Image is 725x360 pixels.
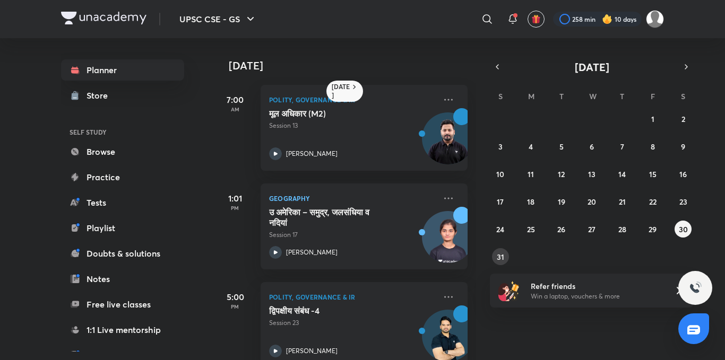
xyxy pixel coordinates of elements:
img: avatar [531,14,541,24]
button: August 19, 2025 [553,193,570,210]
abbr: August 29, 2025 [649,224,657,234]
abbr: August 17, 2025 [497,197,504,207]
p: [PERSON_NAME] [286,149,338,159]
p: PM [214,303,256,310]
abbr: August 16, 2025 [679,169,687,179]
abbr: August 23, 2025 [679,197,687,207]
button: August 3, 2025 [492,138,509,155]
img: Avatar [422,118,473,169]
button: August 14, 2025 [614,165,631,182]
button: August 18, 2025 [522,193,539,210]
abbr: August 27, 2025 [588,224,595,234]
a: Company Logo [61,12,146,27]
abbr: August 1, 2025 [651,114,654,124]
button: August 22, 2025 [644,193,661,210]
h5: उ अमेरिका – समुद्र, जलसंधिया व नदियां [269,207,401,228]
abbr: August 11, 2025 [528,169,534,179]
button: August 15, 2025 [644,165,661,182]
abbr: August 19, 2025 [558,197,565,207]
button: August 11, 2025 [522,165,539,182]
abbr: August 10, 2025 [496,169,504,179]
abbr: August 14, 2025 [618,169,626,179]
abbr: August 31, 2025 [497,252,504,262]
h5: 7:00 [214,93,256,106]
abbr: August 26, 2025 [557,224,565,234]
abbr: August 2, 2025 [681,114,685,124]
button: August 30, 2025 [675,221,692,238]
img: referral [498,280,520,301]
button: August 13, 2025 [583,165,600,182]
a: Tests [61,192,184,213]
abbr: August 3, 2025 [498,142,503,152]
img: Avatar [422,217,473,268]
p: [PERSON_NAME] [286,346,338,356]
button: August 1, 2025 [644,110,661,127]
button: August 28, 2025 [614,221,631,238]
a: Practice [61,166,184,188]
h5: मूल अधिकार (M2) [269,108,401,119]
p: Geography [269,192,436,205]
abbr: August 5, 2025 [559,142,564,152]
abbr: August 25, 2025 [527,224,535,234]
img: Company Logo [61,12,146,24]
p: Session 17 [269,230,436,240]
abbr: August 22, 2025 [649,197,657,207]
img: streak [602,14,612,24]
button: August 17, 2025 [492,193,509,210]
a: Planner [61,59,184,81]
span: [DATE] [575,60,609,74]
img: Komal [646,10,664,28]
a: Browse [61,141,184,162]
a: Store [61,85,184,106]
abbr: August 6, 2025 [590,142,594,152]
p: Polity, Governance & IR [269,291,436,303]
a: Doubts & solutions [61,243,184,264]
abbr: August 4, 2025 [529,142,533,152]
abbr: August 15, 2025 [649,169,657,179]
button: avatar [528,11,545,28]
button: August 27, 2025 [583,221,600,238]
abbr: August 7, 2025 [620,142,624,152]
button: August 23, 2025 [675,193,692,210]
button: August 12, 2025 [553,165,570,182]
abbr: Friday [651,91,655,101]
abbr: August 21, 2025 [619,197,626,207]
h5: 5:00 [214,291,256,303]
button: August 9, 2025 [675,138,692,155]
h6: [DATE] [332,83,350,100]
abbr: August 9, 2025 [681,142,685,152]
h5: द्विपक्षीय संबंध -4 [269,305,401,316]
button: August 24, 2025 [492,221,509,238]
h6: Refer friends [531,280,661,292]
abbr: Saturday [681,91,685,101]
h4: [DATE] [229,59,478,72]
abbr: August 8, 2025 [651,142,655,152]
abbr: Tuesday [559,91,564,101]
button: August 20, 2025 [583,193,600,210]
button: August 31, 2025 [492,248,509,265]
button: August 29, 2025 [644,221,661,238]
abbr: August 18, 2025 [527,197,534,207]
abbr: August 24, 2025 [496,224,504,234]
p: Session 13 [269,121,436,130]
abbr: Wednesday [589,91,597,101]
h5: 1:01 [214,192,256,205]
p: [PERSON_NAME] [286,248,338,257]
p: Win a laptop, vouchers & more [531,292,661,301]
button: August 7, 2025 [614,138,631,155]
button: UPSC CSE - GS [173,8,263,30]
div: Store [87,89,114,102]
button: August 4, 2025 [522,138,539,155]
button: August 2, 2025 [675,110,692,127]
button: August 25, 2025 [522,221,539,238]
button: August 8, 2025 [644,138,661,155]
p: AM [214,106,256,112]
button: August 21, 2025 [614,193,631,210]
button: August 16, 2025 [675,165,692,182]
abbr: August 20, 2025 [588,197,596,207]
a: Free live classes [61,294,184,315]
abbr: August 28, 2025 [618,224,626,234]
h6: SELF STUDY [61,123,184,141]
button: August 6, 2025 [583,138,600,155]
abbr: Monday [528,91,534,101]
